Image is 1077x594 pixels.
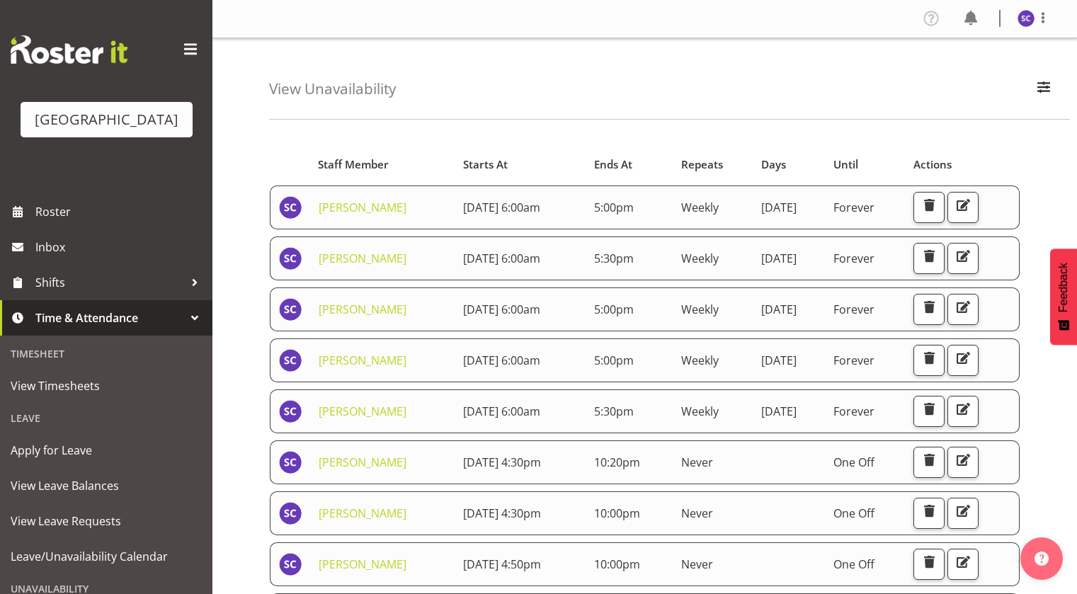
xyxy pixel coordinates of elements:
[1057,263,1070,312] span: Feedback
[319,506,406,521] a: [PERSON_NAME]
[35,272,184,293] span: Shifts
[463,556,541,572] span: [DATE] 4:50pm
[947,243,979,274] button: Edit Unavailability
[1035,552,1049,566] img: help-xxl-2.png
[319,200,406,215] a: [PERSON_NAME]
[681,506,713,521] span: Never
[4,368,209,404] a: View Timesheets
[681,556,713,572] span: Never
[594,556,640,572] span: 10:00pm
[463,200,540,215] span: [DATE] 6:00am
[279,502,302,525] img: skye-colonna9939.jpg
[833,200,874,215] span: Forever
[913,447,945,478] button: Delete Unavailability
[319,302,406,317] a: [PERSON_NAME]
[318,156,389,173] span: Staff Member
[463,156,508,173] span: Starts At
[833,302,874,317] span: Forever
[463,302,540,317] span: [DATE] 6:00am
[594,404,634,419] span: 5:30pm
[35,236,205,258] span: Inbox
[319,556,406,572] a: [PERSON_NAME]
[761,200,797,215] span: [DATE]
[833,404,874,419] span: Forever
[279,400,302,423] img: skye-colonna9939.jpg
[11,440,202,461] span: Apply for Leave
[4,433,209,468] a: Apply for Leave
[35,201,205,222] span: Roster
[761,302,797,317] span: [DATE]
[594,200,634,215] span: 5:00pm
[463,353,540,368] span: [DATE] 6:00am
[319,251,406,266] a: [PERSON_NAME]
[279,553,302,576] img: skye-colonna9939.jpg
[11,475,202,496] span: View Leave Balances
[279,298,302,321] img: skye-colonna9939.jpg
[4,468,209,503] a: View Leave Balances
[947,345,979,376] button: Edit Unavailability
[947,294,979,325] button: Edit Unavailability
[11,510,202,532] span: View Leave Requests
[761,251,797,266] span: [DATE]
[761,156,786,173] span: Days
[35,109,178,130] div: [GEOGRAPHIC_DATA]
[913,396,945,427] button: Delete Unavailability
[913,192,945,223] button: Delete Unavailability
[833,353,874,368] span: Forever
[913,345,945,376] button: Delete Unavailability
[594,353,634,368] span: 5:00pm
[947,192,979,223] button: Edit Unavailability
[4,404,209,433] div: Leave
[269,81,396,97] h4: View Unavailability
[463,251,540,266] span: [DATE] 6:00am
[913,156,952,173] span: Actions
[947,498,979,529] button: Edit Unavailability
[11,546,202,567] span: Leave/Unavailability Calendar
[11,35,127,64] img: Rosterit website logo
[681,404,719,419] span: Weekly
[319,404,406,419] a: [PERSON_NAME]
[4,503,209,539] a: View Leave Requests
[1029,74,1059,105] button: Filter Employees
[833,455,874,470] span: One Off
[4,339,209,368] div: Timesheet
[833,556,874,572] span: One Off
[681,156,723,173] span: Repeats
[833,251,874,266] span: Forever
[833,156,858,173] span: Until
[913,549,945,580] button: Delete Unavailability
[681,302,719,317] span: Weekly
[594,506,640,521] span: 10:00pm
[463,404,540,419] span: [DATE] 6:00am
[594,302,634,317] span: 5:00pm
[463,455,541,470] span: [DATE] 4:30pm
[279,247,302,270] img: skye-colonna9939.jpg
[947,549,979,580] button: Edit Unavailability
[11,375,202,396] span: View Timesheets
[279,196,302,219] img: skye-colonna9939.jpg
[279,451,302,474] img: skye-colonna9939.jpg
[761,353,797,368] span: [DATE]
[833,506,874,521] span: One Off
[1050,249,1077,345] button: Feedback - Show survey
[594,455,640,470] span: 10:20pm
[279,349,302,372] img: skye-colonna9939.jpg
[1018,10,1035,27] img: skye-colonna9939.jpg
[681,353,719,368] span: Weekly
[913,243,945,274] button: Delete Unavailability
[4,539,209,574] a: Leave/Unavailability Calendar
[319,455,406,470] a: [PERSON_NAME]
[35,307,184,329] span: Time & Attendance
[913,498,945,529] button: Delete Unavailability
[947,396,979,427] button: Edit Unavailability
[681,455,713,470] span: Never
[681,200,719,215] span: Weekly
[594,156,632,173] span: Ends At
[319,353,406,368] a: [PERSON_NAME]
[463,506,541,521] span: [DATE] 4:30pm
[761,404,797,419] span: [DATE]
[913,294,945,325] button: Delete Unavailability
[594,251,634,266] span: 5:30pm
[681,251,719,266] span: Weekly
[947,447,979,478] button: Edit Unavailability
